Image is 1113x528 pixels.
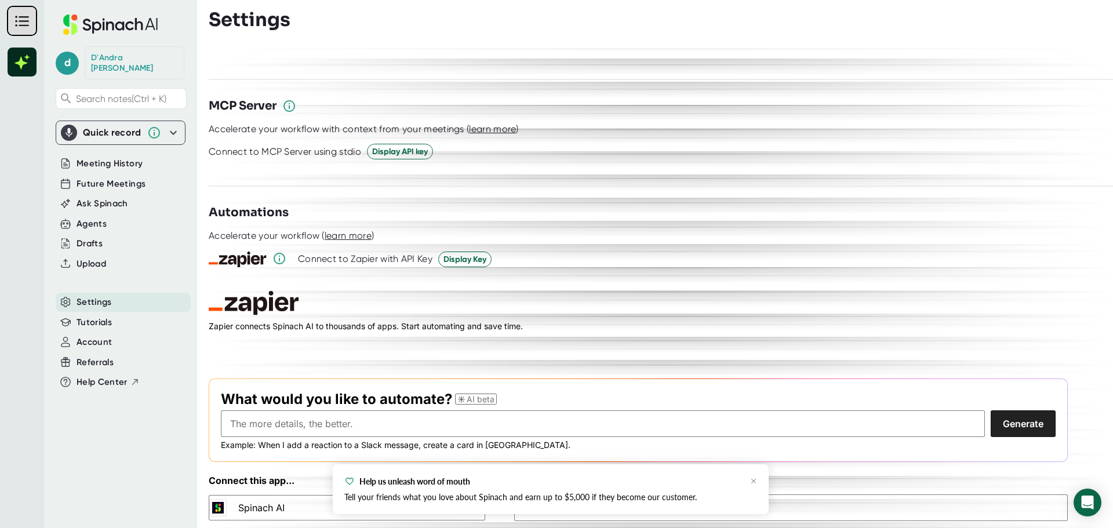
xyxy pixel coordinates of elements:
div: Accelerate your workflow with context from your meetings ( ) [209,123,519,135]
span: learn more [469,123,516,134]
div: Quick record [61,121,180,144]
span: Help Center [77,376,128,389]
button: Ask Spinach [77,197,128,210]
button: Help Center [77,376,140,389]
button: Meeting History [77,157,143,170]
button: Future Meetings [77,177,146,191]
button: Display Key [438,252,492,267]
h3: Automations [209,204,289,221]
button: Upload [77,257,106,271]
button: Agents [77,217,107,231]
span: Display API key [372,145,428,158]
span: Display Key [443,253,486,265]
button: Display API key [367,144,433,159]
button: Settings [77,296,112,309]
h3: Settings [209,9,290,31]
button: Account [77,336,112,349]
button: Tutorials [77,316,112,329]
button: Drafts [77,237,103,250]
div: Accelerate your workflow ( ) [209,230,374,242]
div: Quick record [83,127,141,139]
span: learn more [325,230,372,241]
h3: MCP Server [209,97,277,115]
div: Connect to MCP Server using stdio [209,146,361,158]
span: d [56,52,79,75]
div: Connect to Zapier with API Key [298,253,432,265]
button: Referrals [77,356,114,369]
div: Open Intercom Messenger [1074,489,1101,516]
div: D'Andra Millien [91,53,178,73]
span: Search notes (Ctrl + K) [76,93,166,104]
